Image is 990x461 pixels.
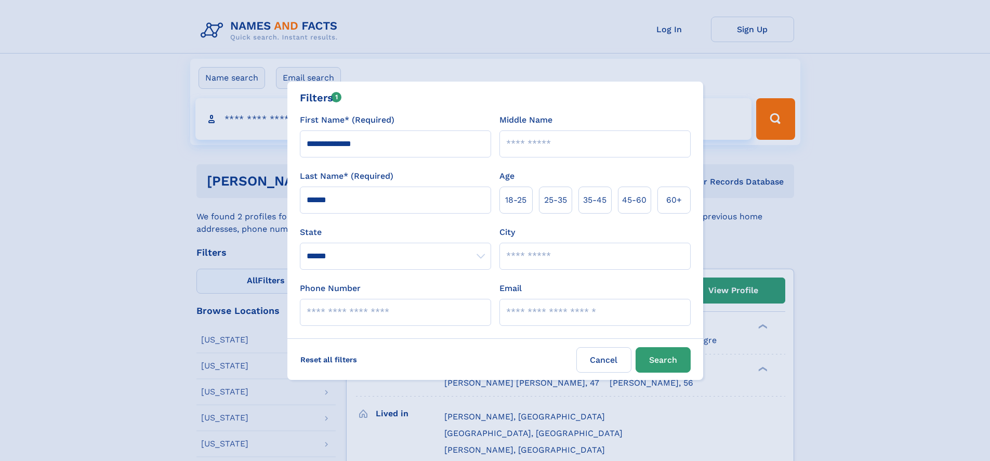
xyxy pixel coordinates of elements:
[576,347,631,373] label: Cancel
[294,347,364,372] label: Reset all filters
[300,90,342,106] div: Filters
[583,194,606,206] span: 35‑45
[636,347,691,373] button: Search
[499,226,515,239] label: City
[300,226,491,239] label: State
[300,114,394,126] label: First Name* (Required)
[505,194,526,206] span: 18‑25
[300,282,361,295] label: Phone Number
[300,170,393,182] label: Last Name* (Required)
[622,194,646,206] span: 45‑60
[666,194,682,206] span: 60+
[499,114,552,126] label: Middle Name
[544,194,567,206] span: 25‑35
[499,282,522,295] label: Email
[499,170,514,182] label: Age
